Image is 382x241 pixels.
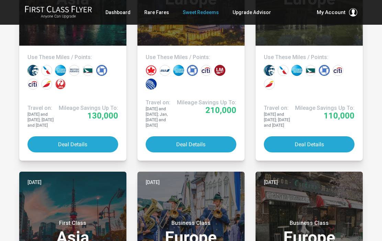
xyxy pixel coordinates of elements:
[55,79,66,90] div: Japan miles
[27,65,38,76] div: Alaska miles
[27,79,38,90] div: Citi points
[159,65,170,76] div: All Nippon miles
[32,220,114,227] small: First Class
[146,54,236,61] h4: Use These Miles / Points:
[264,136,355,152] button: Deal Details
[146,136,236,152] button: Deal Details
[82,65,93,76] div: Cathay Pacific miles
[183,6,219,19] a: Sweet Redeems
[27,179,42,186] time: [DATE]
[173,65,184,76] div: Amex points
[305,65,316,76] div: Cathay Pacific miles
[319,65,330,76] div: Chase points
[41,79,52,90] div: Iberia miles
[105,6,131,19] a: Dashboard
[150,220,232,227] small: Business Class
[25,5,92,19] a: First Class FlyerAnyone Can Upgrade
[187,65,198,76] div: Chase points
[69,65,80,76] div: British Airways miles
[96,65,107,76] div: Chase points
[317,8,346,16] span: My Account
[333,65,344,76] div: Citi points
[25,14,92,19] small: Anyone Can Upgrade
[214,65,225,76] div: LifeMiles
[278,65,289,76] div: American miles
[233,6,271,19] a: Upgrade Advisor
[264,65,275,76] div: Alaska miles
[146,179,160,186] time: [DATE]
[146,65,157,76] div: Air Canada miles
[268,220,350,227] small: Business Class
[27,136,118,152] button: Deal Details
[41,65,52,76] div: American miles
[264,179,278,186] time: [DATE]
[55,65,66,76] div: Amex points
[264,79,275,90] div: Iberia miles
[264,54,355,61] h4: Use These Miles / Points:
[317,8,357,16] button: My Account
[144,6,169,19] a: Rare Fares
[201,65,212,76] div: Citi points
[25,5,92,13] img: First Class Flyer
[291,65,302,76] div: Amex points
[27,54,118,61] h4: Use These Miles / Points:
[146,79,157,90] div: United miles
